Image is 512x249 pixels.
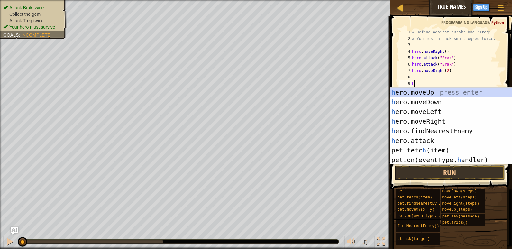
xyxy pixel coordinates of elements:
div: 10 [399,87,412,93]
div: 3 [399,42,412,48]
span: Ask AI [439,4,450,10]
span: ♫ [362,237,368,246]
li: Attack Treg twice. [3,17,62,24]
span: moveUp(steps) [442,207,472,212]
span: Collect the gem. [9,12,42,17]
span: attack(target) [398,237,430,241]
span: pet.trick() [442,220,468,225]
span: moveLeft(steps) [442,195,477,200]
span: moveRight(steps) [442,201,479,206]
span: Incomplete [21,32,50,38]
span: : [489,19,491,25]
span: Attack Treg twice. [9,18,45,23]
span: pet.moveXY(x, y) [398,207,434,212]
button: Run [395,165,505,180]
span: : [19,32,21,38]
div: 8 [399,74,412,80]
span: Attack Brak twice. [9,5,45,10]
div: 2 [399,35,412,42]
span: findNearestEnemy() [398,224,439,228]
li: Your hero must survive. [3,24,62,30]
div: 5 [399,55,412,61]
span: pet.say(message) [442,214,479,219]
button: Ask AI [435,1,453,13]
li: Collect the gem. [3,11,62,17]
span: Goals [3,32,19,38]
button: Ctrl + P: Pause [3,236,16,249]
li: Attack Brak twice. [3,5,62,11]
div: 4 [399,48,412,55]
button: Adjust volume [344,236,357,249]
button: Show game menu [493,1,509,16]
div: 9 [399,80,412,87]
span: pet [398,189,405,194]
span: Hints [456,4,467,10]
span: pet.fetch(item) [398,195,432,200]
button: Sign Up [473,4,489,11]
button: Toggle fullscreen [374,236,387,249]
span: Python [491,19,504,25]
span: moveDown(steps) [442,189,477,194]
span: Programming language [441,19,489,25]
div: 7 [399,68,412,74]
span: pet.on(eventType, handler) [398,214,458,218]
button: ♫ [361,236,371,249]
div: 1 [399,29,412,35]
button: Ask AI [11,227,18,235]
div: 6 [399,61,412,68]
span: pet.findNearestByType(type) [398,201,460,206]
span: Your hero must survive. [9,24,57,30]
